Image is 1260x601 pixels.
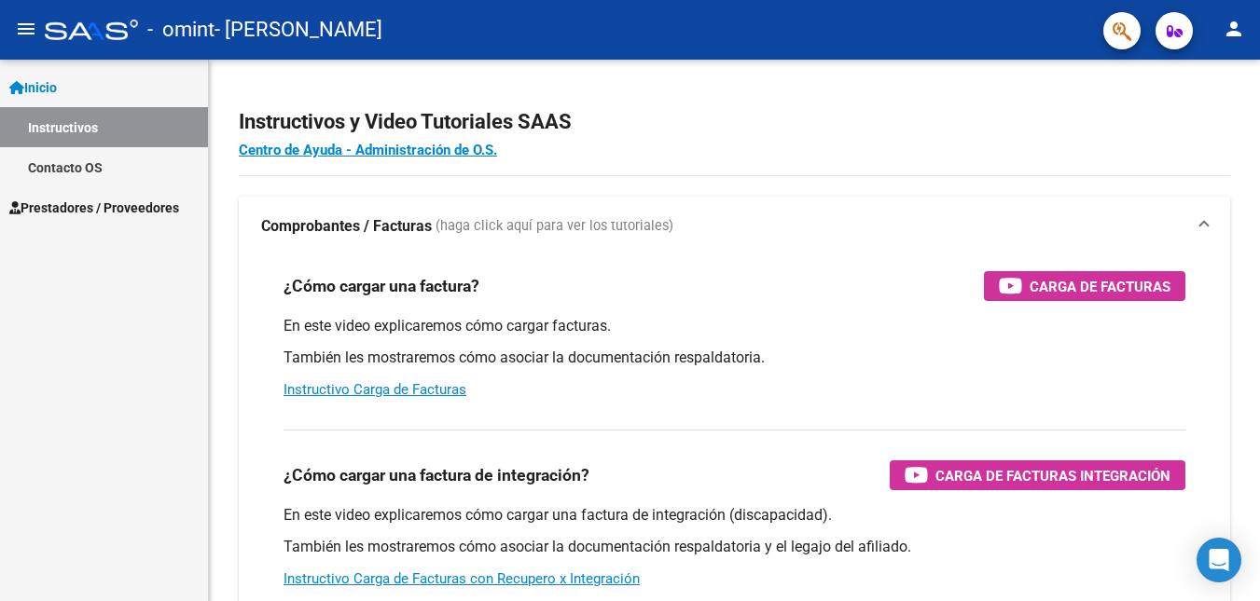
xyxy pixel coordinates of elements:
[436,216,673,237] span: (haga click aquí para ver los tutoriales)
[239,197,1230,256] mat-expansion-panel-header: Comprobantes / Facturas (haga click aquí para ver los tutoriales)
[239,142,497,158] a: Centro de Ayuda - Administración de O.S.
[1030,275,1170,298] span: Carga de Facturas
[284,273,479,299] h3: ¿Cómo cargar una factura?
[890,460,1185,490] button: Carga de Facturas Integración
[984,271,1185,301] button: Carga de Facturas
[284,537,1185,557] p: También les mostraremos cómo asociar la documentación respaldatoria y el legajo del afiliado.
[239,104,1230,140] h2: Instructivos y Video Tutoriales SAAS
[284,462,589,488] h3: ¿Cómo cargar una factura de integración?
[935,464,1170,487] span: Carga de Facturas Integración
[215,9,382,50] span: - [PERSON_NAME]
[1197,538,1241,582] div: Open Intercom Messenger
[15,18,37,40] mat-icon: menu
[9,198,179,218] span: Prestadores / Proveedores
[284,570,640,587] a: Instructivo Carga de Facturas con Recupero x Integración
[284,348,1185,368] p: También les mostraremos cómo asociar la documentación respaldatoria.
[284,505,1185,526] p: En este video explicaremos cómo cargar una factura de integración (discapacidad).
[9,77,57,98] span: Inicio
[1223,18,1245,40] mat-icon: person
[147,9,215,50] span: - omint
[284,381,466,398] a: Instructivo Carga de Facturas
[284,316,1185,336] p: En este video explicaremos cómo cargar facturas.
[261,216,432,237] strong: Comprobantes / Facturas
